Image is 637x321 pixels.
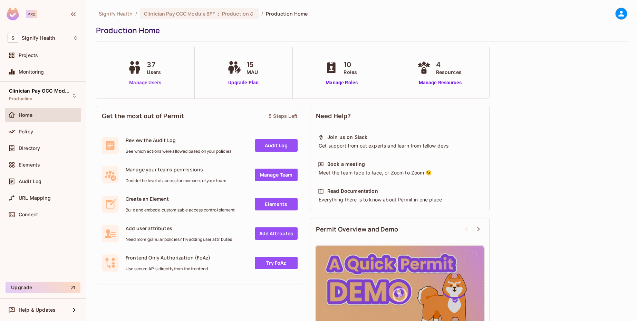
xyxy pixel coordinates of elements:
span: Projects [19,53,38,58]
a: Manage Roles [323,79,360,86]
div: Pro [26,10,37,18]
span: Resources [436,68,462,76]
span: Elements [19,162,40,168]
span: 10 [344,59,357,70]
span: Connect [19,212,38,217]
span: Need Help? [316,112,351,120]
span: Audit Log [19,179,41,184]
span: Permit Overview and Demo [316,225,398,234]
span: Directory [19,145,40,151]
span: Create an Element [126,196,235,202]
a: Upgrade Plan [226,79,261,86]
span: Production [9,96,33,102]
span: URL Mapping [19,195,51,201]
a: Add Attrbutes [255,227,298,240]
span: Clinician Pay OCC Module BFF [144,10,215,17]
div: Meet the team face to face, or Zoom to Zoom 😉 [318,169,482,176]
li: / [261,10,263,17]
span: Roles [344,68,357,76]
div: Everything there is to know about Permit in one place [318,196,482,203]
span: MAU [247,68,258,76]
span: Build and embed a customizable access control element [126,207,235,213]
span: Need more granular policies? Try adding user attributes [126,237,232,242]
span: Users [147,68,161,76]
a: Try FoAz [255,257,298,269]
span: Help & Updates [19,307,56,313]
div: Book a meeting [327,161,365,168]
span: See which actions were allowed based on your policies [126,149,231,154]
a: Audit Log [255,139,298,152]
li: / [135,10,137,17]
img: SReyMgAAAABJRU5ErkJggg== [7,8,19,20]
span: 37 [147,59,161,70]
span: Review the Audit Log [126,137,231,143]
span: Production [222,10,249,17]
span: Get the most out of Permit [102,112,184,120]
div: Read Documentation [327,188,378,195]
span: Frontend Only Authorization (FoAz) [126,254,210,261]
a: Elements [255,198,298,210]
a: Manage Users [126,79,164,86]
a: Manage Resources [415,79,465,86]
span: Production Home [266,10,308,17]
span: Decide the level of access for members of your team [126,178,226,183]
div: Get support from out experts and learn from fellow devs [318,142,482,149]
span: 4 [436,59,462,70]
div: Join us on Slack [327,134,367,141]
span: Clinician Pay OCC Module BFF [9,88,71,94]
button: Upgrade [6,282,80,293]
span: Home [19,112,33,118]
span: Use secure API's directly from the frontend [126,266,210,272]
div: 5 Steps Left [269,113,297,119]
div: Production Home [96,25,624,36]
span: Manage your teams permissions [126,166,226,173]
span: S [8,33,18,43]
a: Manage Team [255,169,298,181]
span: Policy [19,129,33,134]
span: Monitoring [19,69,44,75]
span: Workspace: Signify Health [22,35,55,41]
span: the active workspace [99,10,133,17]
span: Add user attributes [126,225,232,232]
span: 15 [247,59,258,70]
span: : [217,11,220,17]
